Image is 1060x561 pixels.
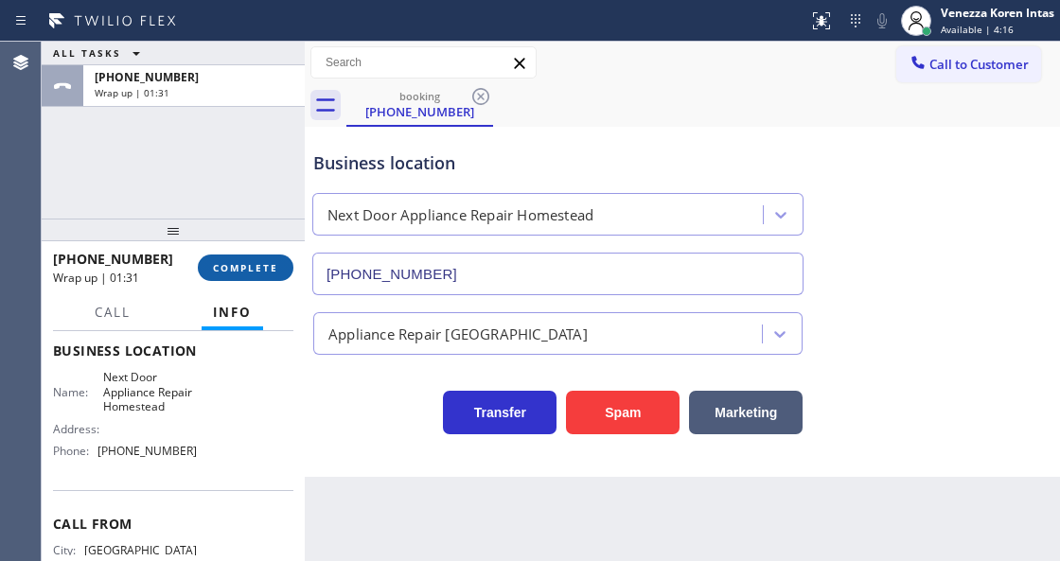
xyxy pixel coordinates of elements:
button: COMPLETE [198,254,293,281]
div: [PHONE_NUMBER] [348,103,491,120]
span: Name: [53,385,103,399]
button: Info [202,294,263,331]
span: COMPLETE [213,261,278,274]
input: Phone Number [312,253,804,295]
span: ALL TASKS [53,46,121,60]
span: City: [53,543,84,557]
button: Call to Customer [896,46,1041,82]
input: Search [311,47,536,78]
span: Info [213,304,252,321]
span: Call From [53,515,293,533]
button: Mute [869,8,895,34]
span: Call [95,304,131,321]
div: Next Door Appliance Repair Homestead [327,204,593,226]
span: Wrap up | 01:31 [53,270,139,286]
button: Transfer [443,391,556,434]
div: booking [348,89,491,103]
span: [GEOGRAPHIC_DATA] [84,543,197,557]
span: Phone: [53,444,97,458]
span: Business location [53,342,293,359]
span: Available | 4:16 [941,23,1014,36]
div: Venezza Koren Intas [941,5,1054,21]
span: [PHONE_NUMBER] [53,250,173,268]
button: ALL TASKS [42,42,159,64]
span: Next Door Appliance Repair Homestead [103,370,197,413]
button: Marketing [689,391,803,434]
button: Spam [566,391,680,434]
span: Call to Customer [929,56,1029,73]
div: Appliance Repair [GEOGRAPHIC_DATA] [328,323,588,344]
div: (305) 688-4663 [348,84,491,125]
span: Address: [53,422,103,436]
span: Wrap up | 01:31 [95,86,169,99]
span: [PHONE_NUMBER] [97,444,197,458]
button: Call [83,294,142,331]
span: [PHONE_NUMBER] [95,69,199,85]
div: Business location [313,150,803,176]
